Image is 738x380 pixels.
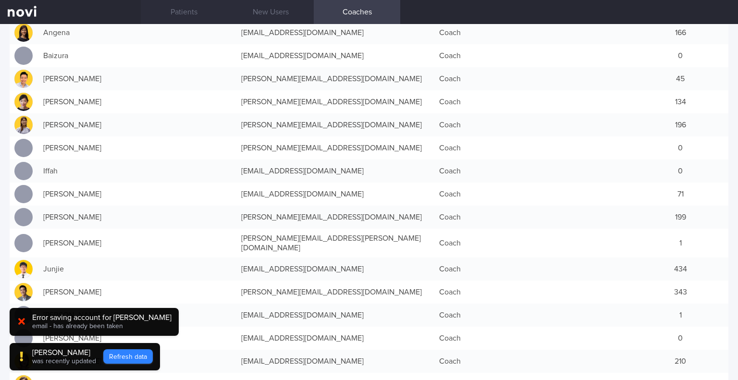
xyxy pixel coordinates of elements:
[236,229,434,257] div: [PERSON_NAME][EMAIL_ADDRESS][PERSON_NAME][DOMAIN_NAME]
[236,69,434,88] div: [PERSON_NAME][EMAIL_ADDRESS][DOMAIN_NAME]
[38,282,236,302] div: [PERSON_NAME]
[38,23,236,42] div: Angena
[236,259,434,279] div: [EMAIL_ADDRESS][DOMAIN_NAME]
[434,329,632,348] div: Coach
[632,259,728,279] div: 434
[632,208,728,227] div: 199
[434,208,632,227] div: Coach
[434,69,632,88] div: Coach
[632,69,728,88] div: 45
[236,208,434,227] div: [PERSON_NAME][EMAIL_ADDRESS][DOMAIN_NAME]
[632,352,728,371] div: 210
[434,23,632,42] div: Coach
[434,161,632,181] div: Coach
[236,23,434,42] div: [EMAIL_ADDRESS][DOMAIN_NAME]
[38,115,236,135] div: [PERSON_NAME]
[236,184,434,204] div: [EMAIL_ADDRESS][DOMAIN_NAME]
[632,138,728,158] div: 0
[632,161,728,181] div: 0
[32,358,96,365] span: was recently updated
[632,92,728,111] div: 134
[434,184,632,204] div: Coach
[38,306,236,325] div: [PERSON_NAME]
[236,282,434,302] div: [PERSON_NAME][EMAIL_ADDRESS][DOMAIN_NAME]
[632,329,728,348] div: 0
[632,306,728,325] div: 1
[236,161,434,181] div: [EMAIL_ADDRESS][DOMAIN_NAME]
[38,46,236,65] div: Baizura
[434,259,632,279] div: Coach
[434,46,632,65] div: Coach
[236,115,434,135] div: [PERSON_NAME][EMAIL_ADDRESS][DOMAIN_NAME]
[632,184,728,204] div: 71
[38,259,236,279] div: Junjie
[434,352,632,371] div: Coach
[434,233,632,253] div: Coach
[32,323,123,330] span: email - has already been taken
[38,161,236,181] div: Iffah
[434,115,632,135] div: Coach
[38,92,236,111] div: [PERSON_NAME]
[632,46,728,65] div: 0
[632,23,728,42] div: 166
[38,138,236,158] div: [PERSON_NAME]
[632,115,728,135] div: 196
[434,306,632,325] div: Coach
[236,138,434,158] div: [PERSON_NAME][EMAIL_ADDRESS][DOMAIN_NAME]
[236,352,434,371] div: [EMAIL_ADDRESS][DOMAIN_NAME]
[632,233,728,253] div: 1
[434,138,632,158] div: Coach
[434,92,632,111] div: Coach
[32,348,96,357] div: [PERSON_NAME]
[236,329,434,348] div: [EMAIL_ADDRESS][DOMAIN_NAME]
[38,233,236,253] div: [PERSON_NAME]
[434,282,632,302] div: Coach
[38,69,236,88] div: [PERSON_NAME]
[632,282,728,302] div: 343
[38,208,236,227] div: [PERSON_NAME]
[32,313,172,322] div: Error saving account for [PERSON_NAME]
[236,46,434,65] div: [EMAIL_ADDRESS][DOMAIN_NAME]
[236,92,434,111] div: [PERSON_NAME][EMAIL_ADDRESS][DOMAIN_NAME]
[236,306,434,325] div: [EMAIL_ADDRESS][DOMAIN_NAME]
[38,184,236,204] div: [PERSON_NAME]
[103,349,153,364] button: Refresh data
